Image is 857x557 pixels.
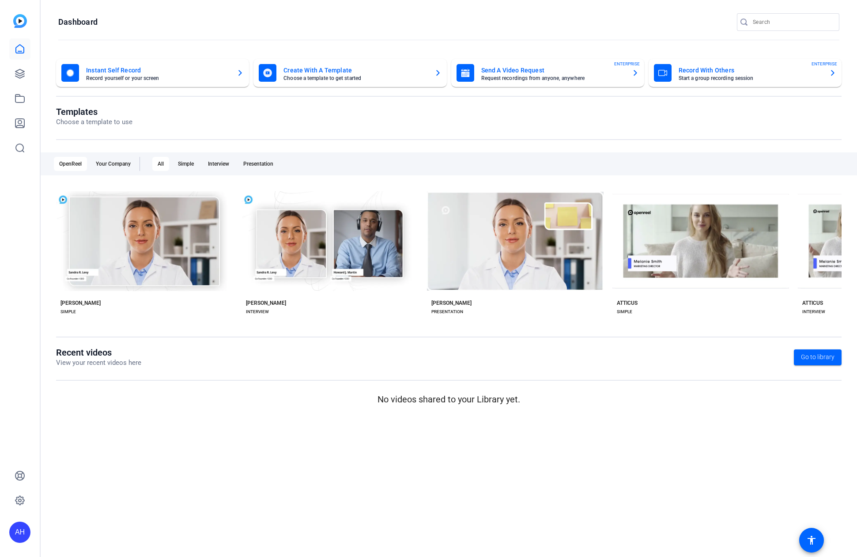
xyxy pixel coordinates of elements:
[13,14,27,28] img: blue-gradient.svg
[806,535,817,546] mat-icon: accessibility
[481,76,625,81] mat-card-subtitle: Request recordings from anyone, anywhere
[54,157,87,171] div: OpenReel
[812,61,837,67] span: ENTERPRISE
[56,347,141,358] h1: Recent videos
[679,65,822,76] mat-card-title: Record With Others
[679,76,822,81] mat-card-subtitle: Start a group recording session
[614,61,640,67] span: ENTERPRISE
[617,308,632,315] div: SIMPLE
[283,76,427,81] mat-card-subtitle: Choose a template to get started
[58,17,98,27] h1: Dashboard
[794,349,842,365] a: Go to library
[253,59,446,87] button: Create With A TemplateChoose a template to get started
[9,522,30,543] div: AH
[56,117,132,127] p: Choose a template to use
[152,157,169,171] div: All
[451,59,644,87] button: Send A Video RequestRequest recordings from anyone, anywhereENTERPRISE
[238,157,279,171] div: Presentation
[203,157,234,171] div: Interview
[56,59,249,87] button: Instant Self RecordRecord yourself or your screen
[173,157,199,171] div: Simple
[246,308,269,315] div: INTERVIEW
[801,352,834,362] span: Go to library
[56,393,842,406] p: No videos shared to your Library yet.
[56,106,132,117] h1: Templates
[753,17,832,27] input: Search
[431,299,472,307] div: [PERSON_NAME]
[86,65,230,76] mat-card-title: Instant Self Record
[283,65,427,76] mat-card-title: Create With A Template
[617,299,638,307] div: ATTICUS
[481,65,625,76] mat-card-title: Send A Video Request
[86,76,230,81] mat-card-subtitle: Record yourself or your screen
[802,299,823,307] div: ATTICUS
[246,299,286,307] div: [PERSON_NAME]
[60,299,101,307] div: [PERSON_NAME]
[649,59,842,87] button: Record With OthersStart a group recording sessionENTERPRISE
[56,358,141,368] p: View your recent videos here
[60,308,76,315] div: SIMPLE
[431,308,463,315] div: PRESENTATION
[802,308,825,315] div: INTERVIEW
[91,157,136,171] div: Your Company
